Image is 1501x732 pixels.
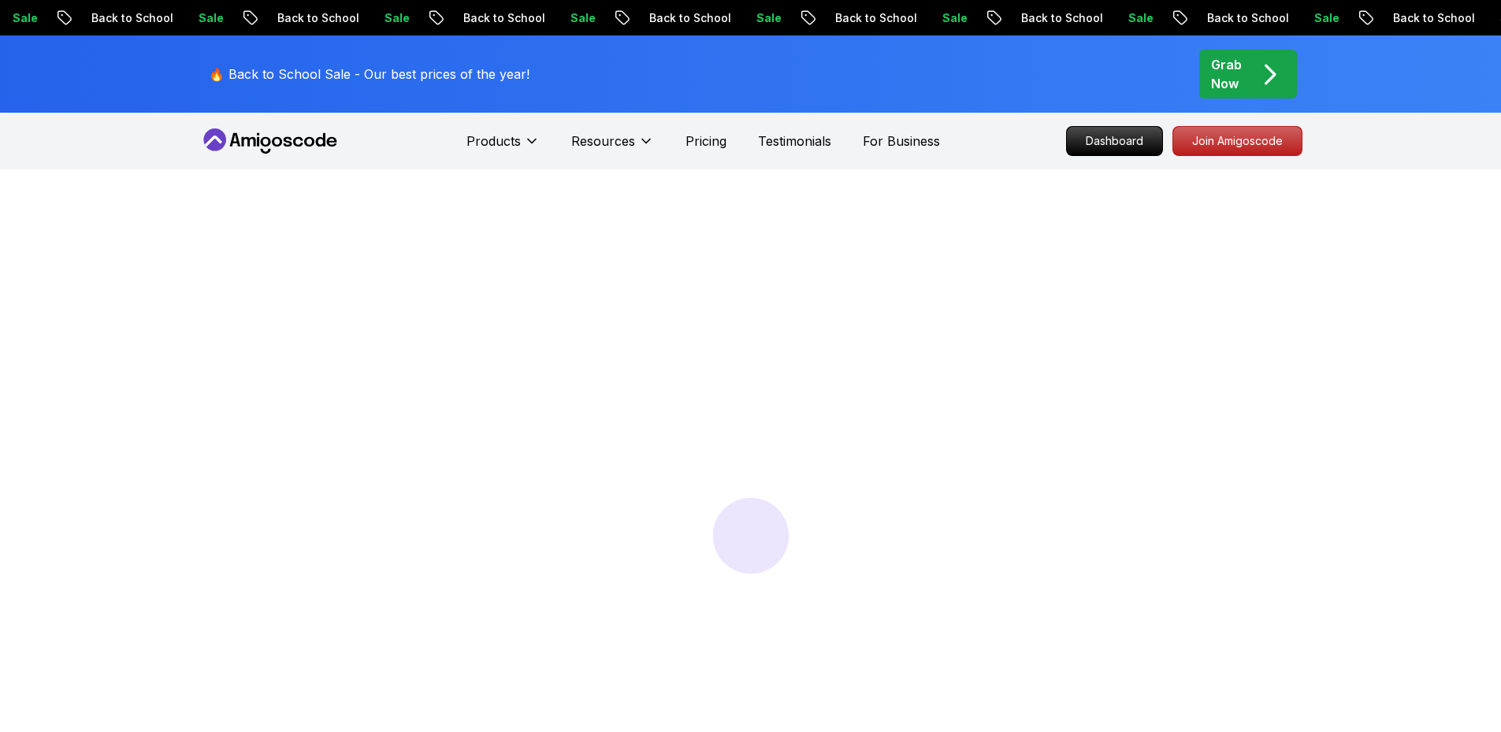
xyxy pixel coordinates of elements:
[863,132,940,150] a: For Business
[355,10,406,26] p: Sale
[1285,10,1336,26] p: Sale
[685,132,726,150] a: Pricing
[541,10,592,26] p: Sale
[1172,126,1302,156] a: Join Amigoscode
[806,10,913,26] p: Back to School
[466,132,540,163] button: Products
[1364,10,1471,26] p: Back to School
[758,132,831,150] a: Testimonials
[1173,127,1302,155] p: Join Amigoscode
[620,10,727,26] p: Back to School
[571,132,654,163] button: Resources
[727,10,778,26] p: Sale
[209,65,529,84] p: 🔥 Back to School Sale - Our best prices of the year!
[62,10,169,26] p: Back to School
[466,132,521,150] p: Products
[913,10,964,26] p: Sale
[1178,10,1285,26] p: Back to School
[434,10,541,26] p: Back to School
[169,10,220,26] p: Sale
[1211,55,1242,93] p: Grab Now
[571,132,635,150] p: Resources
[1099,10,1150,26] p: Sale
[1066,126,1163,156] a: Dashboard
[992,10,1099,26] p: Back to School
[248,10,355,26] p: Back to School
[1067,127,1162,155] p: Dashboard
